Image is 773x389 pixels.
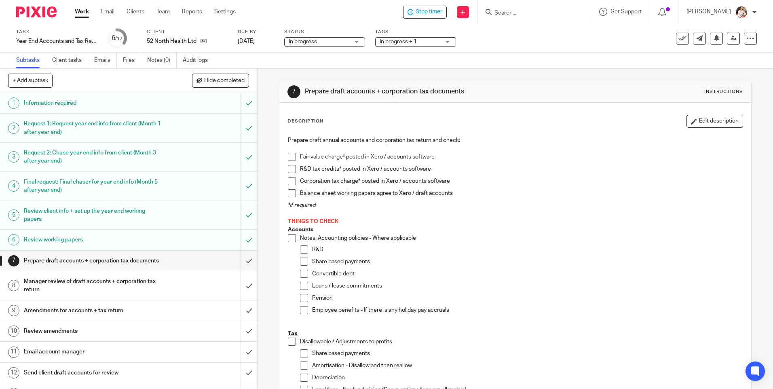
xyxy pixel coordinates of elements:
[312,294,742,302] p: Pension
[8,151,19,163] div: 3
[312,374,742,382] p: Depreciation
[300,189,742,197] p: Balance sheet working papers agree to Xero / draft accounts
[300,338,742,346] p: Disallowable / Adjustments to profits
[24,205,163,226] h1: Review client info + set up the year end working papers
[127,8,144,16] a: Clients
[75,8,89,16] a: Work
[16,29,97,35] label: Task
[182,8,202,16] a: Reports
[16,6,57,17] img: Pixie
[24,97,163,109] h1: Information required
[147,29,228,35] label: Client
[288,227,313,233] u: Accounts
[24,325,163,337] h1: Review amendments
[288,219,338,224] span: THINGS TO CHECK
[16,53,46,68] a: Subtasks
[300,234,742,242] p: Notes: Accounting policies - Where applicable
[8,74,53,87] button: + Add subtask
[8,326,19,337] div: 10
[115,36,122,41] small: /17
[8,234,19,245] div: 6
[287,85,300,98] div: 7
[8,367,19,378] div: 12
[24,346,163,358] h1: Email account manager
[704,89,743,95] div: Instructions
[238,29,274,35] label: Due by
[8,180,19,192] div: 4
[94,53,117,68] a: Emails
[416,8,442,16] span: Stop timer
[284,29,365,35] label: Status
[123,53,141,68] a: Files
[312,306,742,314] p: Employee benefits - If there is any holiday pay accruals
[24,367,163,379] h1: Send client draft accounts for review
[494,10,566,17] input: Search
[289,39,317,44] span: In progress
[300,177,742,185] p: Corporation tax charge* posted in Xero / accounts software
[312,270,742,278] p: Convertible debt
[375,29,456,35] label: Tags
[147,53,177,68] a: Notes (0)
[312,282,742,290] p: Loans / lease commitments
[8,209,19,221] div: 5
[156,8,170,16] a: Team
[686,115,743,128] button: Edit description
[403,6,447,19] div: 52 North Health Ltd - Year End Accounts and Tax Return
[735,6,748,19] img: Kayleigh%20Henson.jpeg
[312,245,742,254] p: R&D
[24,118,163,138] h1: Request 1: Request year end info from client (Month 1 after year end)
[24,275,163,296] h1: Manager review of draft accounts + corporation tax return
[112,34,122,43] div: 6
[183,53,214,68] a: Audit logs
[8,97,19,109] div: 1
[312,362,742,370] p: Amortisation - Disallow and then reallow
[24,176,163,197] h1: Final request: Final chaser for year end info (Month 5 after year end)
[686,8,731,16] p: [PERSON_NAME]
[288,136,742,144] p: Prepare draft annual accounts and corporation tax return and check:
[8,305,19,316] div: 9
[300,165,742,173] p: R&D tax credits* posted in Xero / accounts software
[147,37,196,45] p: 52 North Health Ltd
[287,118,323,125] p: Description
[610,9,642,15] span: Get Support
[312,258,742,266] p: Share based payments
[192,74,249,87] button: Hide completed
[16,37,97,45] div: Year End Accounts and Tax Return
[8,255,19,266] div: 7
[288,203,316,208] em: *if required
[24,304,163,317] h1: Amendments for accounts + tax return
[24,255,163,267] h1: Prepare draft accounts + corporation tax documents
[8,280,19,291] div: 8
[8,123,19,134] div: 2
[214,8,236,16] a: Settings
[101,8,114,16] a: Email
[288,331,298,336] u: Tax
[312,349,742,357] p: Share based payments
[305,87,532,96] h1: Prepare draft accounts + corporation tax documents
[204,78,245,84] span: Hide completed
[8,347,19,358] div: 11
[380,39,417,44] span: In progress + 1
[300,153,742,161] p: Fair value charge* posted in Xero / accounts software
[24,147,163,167] h1: Request 2: Chase year end info from client (Month 3 after year end)
[238,38,255,44] span: [DATE]
[24,234,163,246] h1: Review working papers
[52,53,88,68] a: Client tasks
